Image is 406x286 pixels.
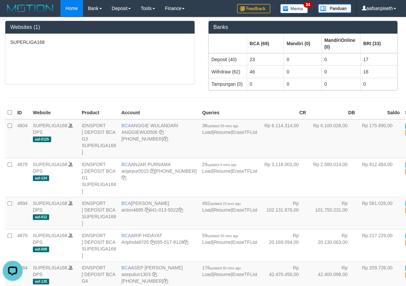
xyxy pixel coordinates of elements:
td: DPS [30,229,79,261]
a: SUPERLIGA168 [33,201,67,206]
a: SUPERLIGA168 [33,265,67,270]
a: Ariphida8705 [122,239,149,245]
a: Copy asepulun1303 to clipboard [152,272,156,277]
span: 29 [202,162,236,167]
td: Withdraw (62) [208,65,247,78]
span: 176 [202,265,241,270]
a: Load [202,130,212,135]
span: BCA [122,233,131,238]
img: panduan.png [318,4,351,13]
a: Copy 4062281875 to clipboard [163,278,168,284]
td: 23 [247,53,284,66]
span: updated 59 mins ago [207,124,238,128]
span: 38 [202,123,238,128]
td: 0 [360,78,397,90]
a: Resume [214,207,231,213]
a: Resume [214,168,231,174]
td: 0 [284,53,321,66]
a: Copy anton4695 to clipboard [145,207,149,213]
th: DB [309,106,358,119]
td: Rp 20.169.094,00 [260,229,309,261]
td: 16 [360,65,397,78]
td: 4894 [15,197,30,229]
a: SUPERLIGA168 [33,162,67,167]
span: BCA [122,162,131,167]
a: Load [202,168,212,174]
td: DPS [30,119,79,158]
span: updated 4 mins ago [207,163,236,167]
a: Copy 4062281620 to clipboard [122,175,126,180]
td: 4878 [15,158,30,197]
td: 0 [284,78,321,90]
a: EraseTFList [232,168,257,174]
span: BCA [122,201,131,206]
th: Group: activate to sort column ascending [247,34,284,53]
th: Queries [200,106,260,119]
td: 4870 [15,229,30,261]
span: aaf-130 [33,279,49,284]
td: IDNSPORT [ DEPOSIT BCA SUPERLIGA168 ] [79,229,119,261]
td: Rp 3.118.001,00 [260,158,309,197]
a: Load [202,207,212,213]
a: Copy 4062213373 to clipboard [163,136,168,142]
span: aaf-012 [33,214,49,220]
td: 0 [321,78,360,90]
span: aaf-124 [33,175,49,181]
span: 34 [303,2,312,8]
a: Load [202,272,212,277]
a: EraseTFList [232,130,257,135]
span: 492 [202,201,241,206]
a: Resume [214,239,231,245]
a: Copy Ariphida8705 to clipboard [150,239,155,245]
span: aaf-0125 [33,137,51,142]
th: Product [79,106,119,119]
td: 46 [247,65,284,78]
a: ANGGIEWU0506 [122,130,158,135]
span: | | [202,123,257,135]
a: EraseTFList [232,239,257,245]
span: | | [202,233,257,245]
th: Group: activate to sort column ascending [321,34,360,53]
td: ARIP HIDAYAT 095-517-8128 [119,229,200,261]
a: anton4695 [122,207,143,213]
a: Copy anjarpur0015 to clipboard [150,168,155,174]
td: Rp 102.131.876,00 [260,197,309,229]
h3: Websites (1) [10,24,190,30]
td: 0 [284,65,321,78]
td: Rp 217.229,00 [358,229,402,261]
a: SUPERLIGA168 [33,123,67,128]
td: Rp 20.130.063,00 [309,229,358,261]
td: 17 [360,53,397,66]
td: IDNSPORT [ DEPOSIT BCA G3 SUPERLIGA168 ] [79,119,119,158]
th: Account [119,106,200,119]
td: DPS [30,197,79,229]
h3: Banks [213,24,393,30]
td: 0 [321,53,360,66]
img: MOTION_logo.png [5,3,55,13]
td: [PERSON_NAME] 441-013-5022 [119,197,200,229]
td: IDNSPORT [ DEPOSIT BCA G1 SUPERLIGA168 ] [79,158,119,197]
span: | | [202,265,257,277]
span: BCA [122,265,131,270]
span: aaf-008 [33,246,49,252]
span: BCA [122,123,131,128]
td: IDNSPORT [ DEPOSIT BCA SUPERLIGA168 ] [79,197,119,229]
th: ID [15,106,30,119]
td: Rp 581.026,00 [358,197,402,229]
td: ANJAR PURNAMA [PHONE_NUMBER] [119,158,200,197]
span: updated 59 mins ago [207,234,238,238]
th: CR [260,106,309,119]
td: Rp 6.100.028,00 [309,119,358,158]
span: | | [202,201,257,213]
td: Rp 101.750.231,00 [309,197,358,229]
a: Resume [214,272,231,277]
img: Button%20Memo.svg [280,4,308,13]
a: asepulun1303 [122,272,151,277]
a: Copy 0955178128 to clipboard [184,239,188,245]
td: Rp 175.890,00 [358,119,402,158]
td: Deposit (40) [208,53,247,66]
span: updated 23 secs ago [210,202,241,206]
td: 0 [247,78,284,90]
td: Tampungan (0) [208,78,247,90]
img: Feedback.jpg [237,4,270,13]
